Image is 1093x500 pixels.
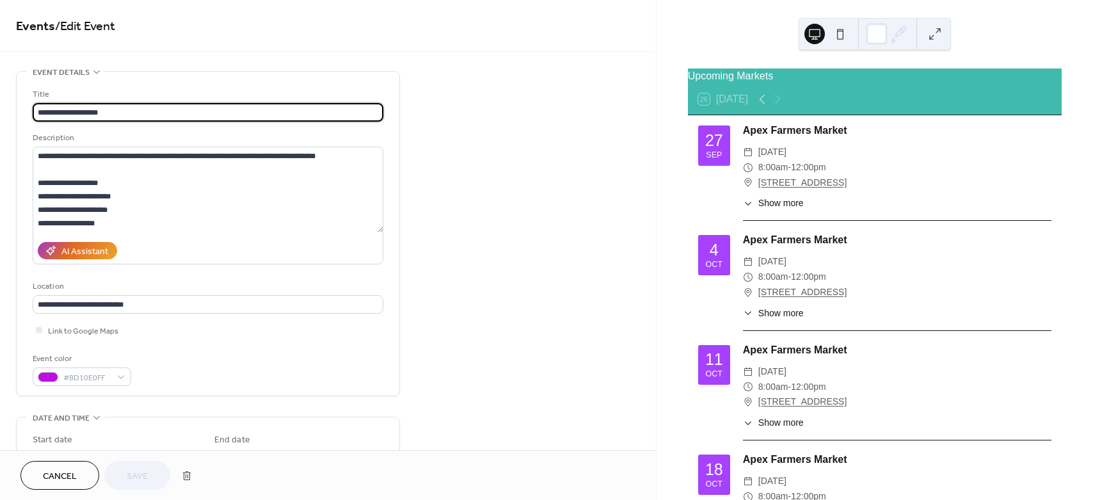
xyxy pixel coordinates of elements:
div: ​ [743,175,753,191]
div: Apex Farmers Market [743,452,1051,467]
span: - [788,160,792,175]
div: 27 [705,133,723,149]
div: Location [33,280,381,293]
div: 18 [705,462,723,478]
div: ​ [743,394,753,410]
button: ​Show more [743,307,804,320]
a: Events [16,14,55,39]
span: Cancel [43,470,77,483]
div: Event color [33,352,129,366]
div: Start date [33,433,72,447]
div: Oct [706,261,722,269]
span: 8:00am [758,270,788,285]
div: ​ [743,364,753,380]
div: AI Assistant [61,245,108,259]
div: ​ [743,416,753,430]
span: - [788,270,792,285]
div: ​ [743,145,753,160]
a: [STREET_ADDRESS] [758,175,847,191]
div: ​ [743,160,753,175]
div: Upcoming Markets [688,69,1062,84]
span: 8:00am [758,160,788,175]
span: - [788,380,792,395]
div: Title [33,88,381,101]
span: [DATE] [758,254,786,270]
div: ​ [743,285,753,300]
span: 12:00pm [791,380,826,395]
div: Apex Farmers Market [743,123,1051,138]
span: [DATE] [758,364,786,380]
div: 11 [705,351,723,367]
div: Sep [706,151,722,159]
span: Date and time [33,412,90,425]
span: 12:00pm [791,160,826,175]
div: ​ [743,380,753,395]
div: ​ [743,270,753,285]
div: ​ [743,307,753,320]
span: / Edit Event [55,14,115,39]
div: Description [33,131,381,145]
button: ​Show more [743,416,804,430]
div: Apex Farmers Market [743,343,1051,358]
span: Show more [758,197,804,210]
div: 4 [710,242,719,258]
div: ​ [743,254,753,270]
span: Show more [758,416,804,430]
span: Event details [33,66,90,79]
span: Link to Google Maps [48,325,118,338]
div: Oct [706,370,722,378]
span: #BD10E0FF [63,371,111,385]
span: [DATE] [758,145,786,160]
span: Show more [758,307,804,320]
div: ​ [743,474,753,489]
div: End date [214,433,250,447]
button: AI Assistant [38,242,117,259]
button: ​Show more [743,197,804,210]
span: [DATE] [758,474,786,489]
button: Cancel [20,461,99,490]
div: ​ [743,197,753,210]
span: 8:00am [758,380,788,395]
a: [STREET_ADDRESS] [758,285,847,300]
div: Apex Farmers Market [743,232,1051,248]
div: Oct [706,480,722,488]
a: [STREET_ADDRESS] [758,394,847,410]
span: 12:00pm [791,270,826,285]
